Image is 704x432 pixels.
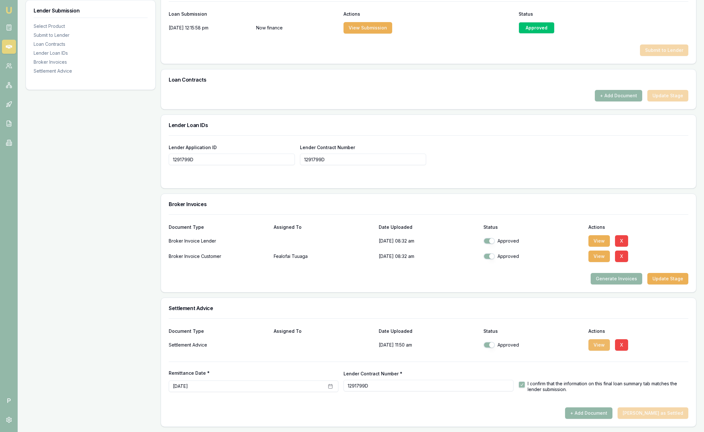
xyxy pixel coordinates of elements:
[169,12,338,16] div: Loan Submission
[274,225,374,229] div: Assigned To
[34,32,148,38] div: Submit to Lender
[483,253,583,260] div: Approved
[588,225,688,229] div: Actions
[344,371,402,376] label: Lender Contract Number *
[169,145,217,150] label: Lender Application ID
[615,339,628,351] button: X
[34,23,148,29] div: Select Product
[34,41,148,47] div: Loan Contracts
[274,250,374,263] p: Fealofai Tuuaga
[169,77,688,82] h3: Loan Contracts
[34,59,148,65] div: Broker Invoices
[591,273,642,284] button: Generate Invoices
[588,235,610,247] button: View
[34,8,148,13] h3: Lender Submission
[528,381,688,392] label: I confirm that the information on this final loan summary tab matches the lender submission.
[615,235,628,247] button: X
[169,329,269,333] div: Document Type
[379,339,479,351] p: [DATE] 11:50 am
[169,339,269,351] div: Settlement Advice
[565,407,612,419] button: + Add Document
[256,21,338,34] p: Now finance
[519,12,688,16] div: Status
[5,6,13,14] img: emu-icon-u.png
[483,329,583,333] div: Status
[300,145,355,150] label: Lender Contract Number
[379,250,479,263] p: [DATE] 08:32 am
[169,235,269,247] div: Broker Invoice Lender
[344,22,392,34] button: View Submission
[169,380,338,392] button: [DATE]
[2,394,16,408] span: P
[379,235,479,247] p: [DATE] 08:32 am
[169,123,688,128] h3: Lender Loan IDs
[169,371,338,375] label: Remittance Date *
[169,306,688,311] h3: Settlement Advice
[169,225,269,229] div: Document Type
[379,329,479,333] div: Date Uploaded
[379,225,479,229] div: Date Uploaded
[34,68,148,74] div: Settlement Advice
[595,90,642,101] button: + Add Document
[34,50,148,56] div: Lender Loan IDs
[169,202,688,207] h3: Broker Invoices
[483,225,583,229] div: Status
[483,238,583,244] div: Approved
[274,329,374,333] div: Assigned To
[588,339,610,351] button: View
[588,329,688,333] div: Actions
[169,250,269,263] div: Broker Invoice Customer
[344,12,513,16] div: Actions
[647,273,688,284] button: Update Stage
[588,251,610,262] button: View
[483,342,583,348] div: Approved
[615,251,628,262] button: X
[519,22,554,34] div: Approved
[169,21,251,34] div: [DATE] 12:15:58 pm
